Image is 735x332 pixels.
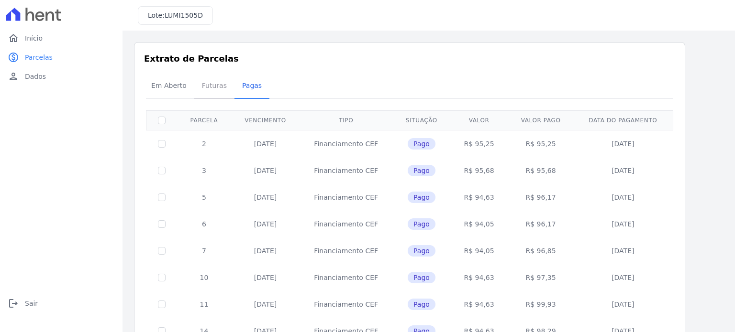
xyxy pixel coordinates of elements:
[574,157,672,184] td: [DATE]
[158,167,166,174] input: Só é possível selecionar pagamentos em aberto
[574,237,672,264] td: [DATE]
[507,184,574,211] td: R$ 96,17
[507,110,574,130] th: Valor pago
[300,211,392,237] td: Financiamento CEF
[300,157,392,184] td: Financiamento CEF
[4,29,119,48] a: homeInício
[574,264,672,291] td: [DATE]
[4,294,119,313] a: logoutSair
[177,157,231,184] td: 3
[194,74,234,99] a: Futuras
[177,264,231,291] td: 10
[408,299,435,310] span: Pago
[8,52,19,63] i: paid
[8,71,19,82] i: person
[408,138,435,150] span: Pago
[451,157,508,184] td: R$ 95,68
[8,32,19,44] i: home
[231,110,300,130] th: Vencimento
[408,165,435,176] span: Pago
[231,237,300,264] td: [DATE]
[158,247,166,255] input: Só é possível selecionar pagamentos em aberto
[574,110,672,130] th: Data do pagamento
[25,72,46,81] span: Dados
[300,110,392,130] th: Tipo
[574,291,672,318] td: [DATE]
[165,11,203,19] span: LUMI1505D
[177,130,231,157] td: 2
[148,11,203,21] h3: Lote:
[177,291,231,318] td: 11
[25,299,38,308] span: Sair
[231,157,300,184] td: [DATE]
[451,211,508,237] td: R$ 94,05
[158,193,166,201] input: Só é possível selecionar pagamentos em aberto
[236,76,267,95] span: Pagas
[451,237,508,264] td: R$ 94,05
[392,110,451,130] th: Situação
[177,211,231,237] td: 6
[144,52,675,65] h3: Extrato de Parcelas
[451,110,508,130] th: Valor
[451,130,508,157] td: R$ 95,25
[408,192,435,203] span: Pago
[451,184,508,211] td: R$ 94,63
[574,130,672,157] td: [DATE]
[234,74,269,99] a: Pagas
[408,245,435,257] span: Pago
[145,76,192,95] span: Em Aberto
[300,184,392,211] td: Financiamento CEF
[231,211,300,237] td: [DATE]
[177,237,231,264] td: 7
[451,291,508,318] td: R$ 94,63
[300,291,392,318] td: Financiamento CEF
[408,218,435,230] span: Pago
[231,291,300,318] td: [DATE]
[231,184,300,211] td: [DATE]
[25,33,43,43] span: Início
[196,76,233,95] span: Futuras
[158,300,166,308] input: Só é possível selecionar pagamentos em aberto
[4,67,119,86] a: personDados
[507,130,574,157] td: R$ 95,25
[451,264,508,291] td: R$ 94,63
[300,264,392,291] td: Financiamento CEF
[4,48,119,67] a: paidParcelas
[177,110,231,130] th: Parcela
[507,291,574,318] td: R$ 99,93
[158,140,166,148] input: Só é possível selecionar pagamentos em aberto
[8,298,19,309] i: logout
[231,130,300,157] td: [DATE]
[144,74,194,99] a: Em Aberto
[300,130,392,157] td: Financiamento CEF
[158,220,166,228] input: Só é possível selecionar pagamentos em aberto
[507,264,574,291] td: R$ 97,35
[574,184,672,211] td: [DATE]
[507,211,574,237] td: R$ 96,17
[507,157,574,184] td: R$ 95,68
[300,237,392,264] td: Financiamento CEF
[231,264,300,291] td: [DATE]
[177,184,231,211] td: 5
[25,53,53,62] span: Parcelas
[408,272,435,283] span: Pago
[158,274,166,281] input: Só é possível selecionar pagamentos em aberto
[507,237,574,264] td: R$ 96,85
[574,211,672,237] td: [DATE]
